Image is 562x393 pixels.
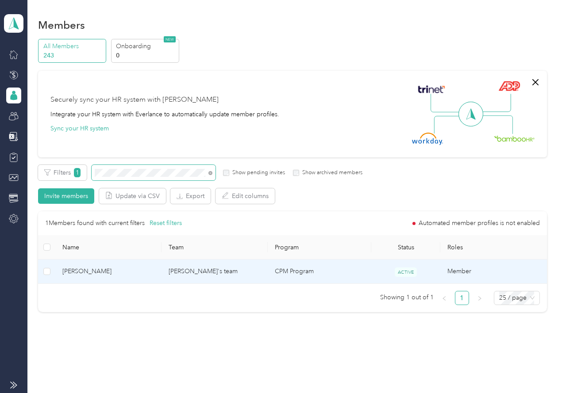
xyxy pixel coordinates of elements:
img: Line Left Down [434,115,465,134]
span: right [477,296,482,301]
li: Previous Page [437,291,451,305]
button: Sync your HR system [50,124,109,133]
label: Show pending invites [229,169,285,177]
div: Integrate your HR system with Everlance to automatically update member profiles. [50,110,279,119]
span: left [442,296,447,301]
button: Export [170,188,211,204]
span: Name [62,244,154,251]
p: 1 Members found with current filters [45,218,145,228]
img: Line Left Up [431,94,462,113]
div: Securely sync your HR system with [PERSON_NAME] [50,95,219,105]
span: [PERSON_NAME] [62,267,154,276]
button: Reset filters [150,218,182,228]
p: 0 [116,51,176,60]
label: Show archived members [299,169,362,177]
span: 25 / page [499,291,535,305]
img: BambooHR [494,135,535,141]
span: 1 [74,168,81,177]
span: Automated member profiles is not enabled [419,220,540,226]
div: Page Size [494,291,540,305]
img: ADP [498,81,520,91]
p: 243 [43,51,104,60]
img: Trinet [416,83,447,95]
li: Next Page [473,291,487,305]
th: Roles [440,235,547,259]
td: Allen Jason's team [162,259,268,284]
th: Status [371,235,440,259]
button: Update via CSV [99,188,166,204]
h1: Members [38,20,85,30]
span: ACTIVE [395,267,417,277]
span: NEW [164,36,176,42]
li: 1 [455,291,469,305]
img: Line Right Down [482,115,513,134]
button: Filters1 [38,165,87,180]
button: Invite members [38,188,94,204]
th: Program [268,235,371,259]
span: Showing 1 out of 1 [380,291,434,304]
td: Member [440,259,547,284]
th: Team [162,235,268,259]
th: Name [55,235,162,259]
a: 1 [455,291,469,305]
button: right [473,291,487,305]
img: Workday [412,133,443,145]
button: Edit columns [216,188,275,204]
p: Onboarding [116,42,176,51]
button: left [437,291,451,305]
td: CPM Program [268,259,371,284]
iframe: Everlance-gr Chat Button Frame [512,343,562,393]
td: Perry James [55,259,162,284]
p: All Members [43,42,104,51]
img: Line Right Up [480,94,511,112]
